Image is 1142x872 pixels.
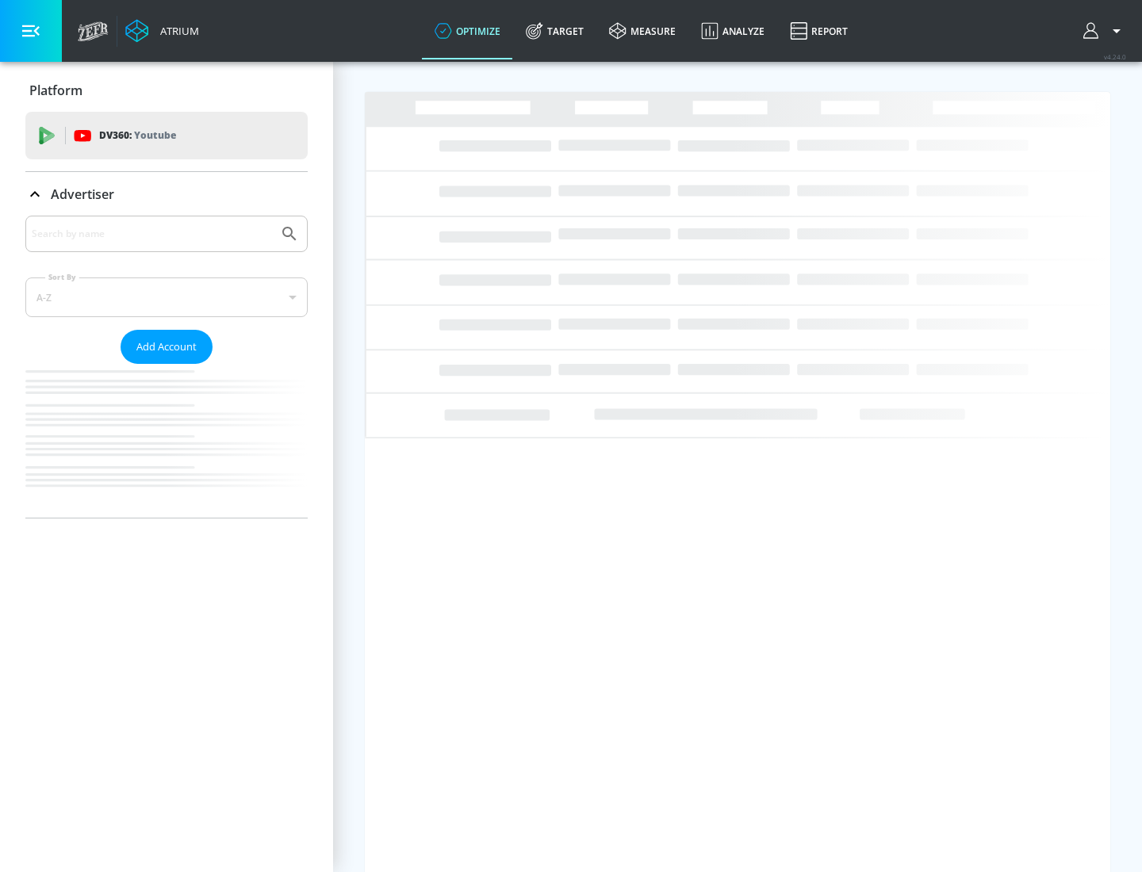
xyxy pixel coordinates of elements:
[29,82,82,99] p: Platform
[45,272,79,282] label: Sort By
[688,2,777,59] a: Analyze
[422,2,513,59] a: optimize
[1104,52,1126,61] span: v 4.24.0
[25,364,308,518] nav: list of Advertiser
[25,277,308,317] div: A-Z
[121,330,213,364] button: Add Account
[125,19,199,43] a: Atrium
[777,2,860,59] a: Report
[25,216,308,518] div: Advertiser
[596,2,688,59] a: measure
[25,172,308,216] div: Advertiser
[99,127,176,144] p: DV360:
[25,112,308,159] div: DV360: Youtube
[513,2,596,59] a: Target
[134,127,176,143] p: Youtube
[51,185,114,203] p: Advertiser
[32,224,272,244] input: Search by name
[154,24,199,38] div: Atrium
[136,338,197,356] span: Add Account
[25,68,308,113] div: Platform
